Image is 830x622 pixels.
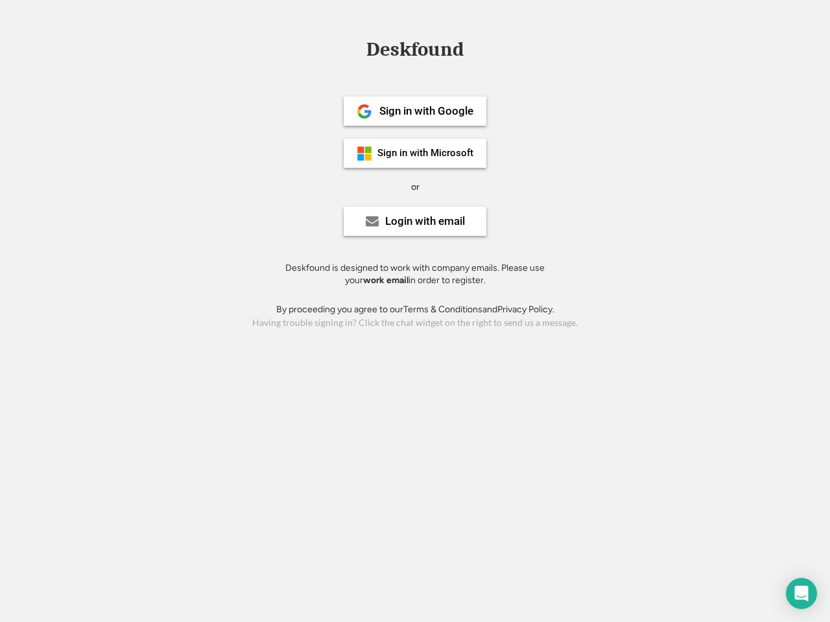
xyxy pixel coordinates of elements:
div: Login with email [385,216,465,227]
strong: work email [363,275,409,286]
div: Deskfound [360,40,470,60]
div: Sign in with Google [379,106,473,117]
div: By proceeding you agree to our and [276,303,554,316]
img: ms-symbollockup_mssymbol_19.png [357,146,372,161]
a: Privacy Policy. [497,304,554,315]
div: Sign in with Microsoft [377,148,473,158]
div: or [411,181,420,194]
div: Deskfound is designed to work with company emails. Please use your in order to register. [269,262,561,287]
a: Terms & Conditions [403,304,482,315]
img: 1024px-Google__G__Logo.svg.png [357,104,372,119]
div: Open Intercom Messenger [786,578,817,609]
